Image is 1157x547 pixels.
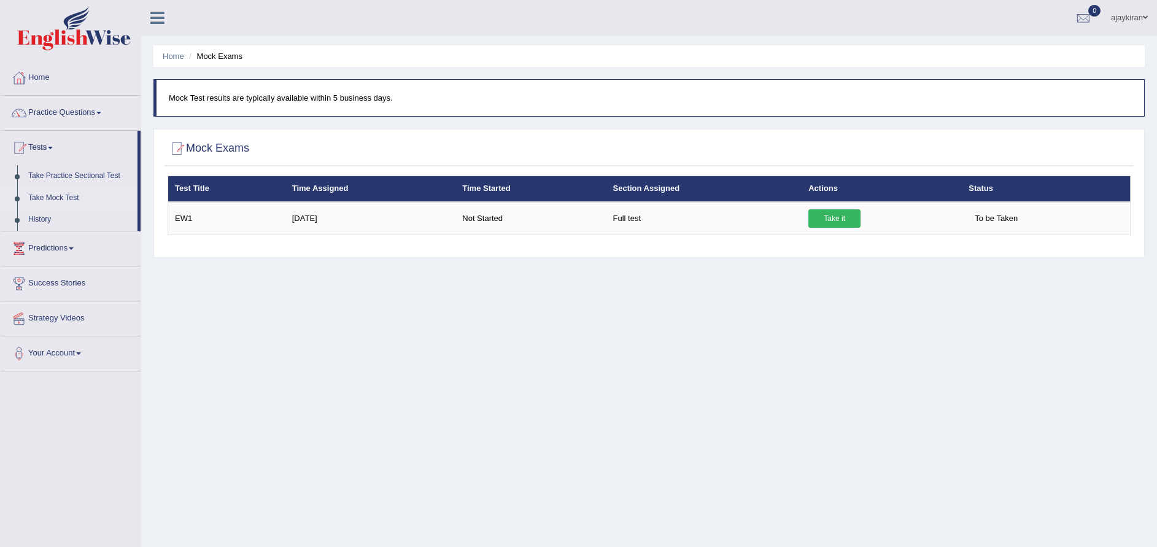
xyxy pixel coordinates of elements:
[285,202,456,235] td: [DATE]
[23,209,137,231] a: History
[168,139,249,158] h2: Mock Exams
[1,96,141,126] a: Practice Questions
[1,336,141,367] a: Your Account
[455,202,606,235] td: Not Started
[168,202,285,235] td: EW1
[23,165,137,187] a: Take Practice Sectional Test
[285,176,456,202] th: Time Assigned
[802,176,962,202] th: Actions
[1,131,137,161] a: Tests
[169,92,1132,104] p: Mock Test results are typically available within 5 business days.
[1,301,141,332] a: Strategy Videos
[1088,5,1101,17] span: 0
[1,61,141,91] a: Home
[23,187,137,209] a: Take Mock Test
[455,176,606,202] th: Time Started
[163,52,184,61] a: Home
[962,176,1130,202] th: Status
[1,231,141,262] a: Predictions
[606,202,802,235] td: Full test
[808,209,861,228] a: Take it
[969,209,1024,228] span: To be Taken
[606,176,802,202] th: Section Assigned
[168,176,285,202] th: Test Title
[186,50,242,62] li: Mock Exams
[1,266,141,297] a: Success Stories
